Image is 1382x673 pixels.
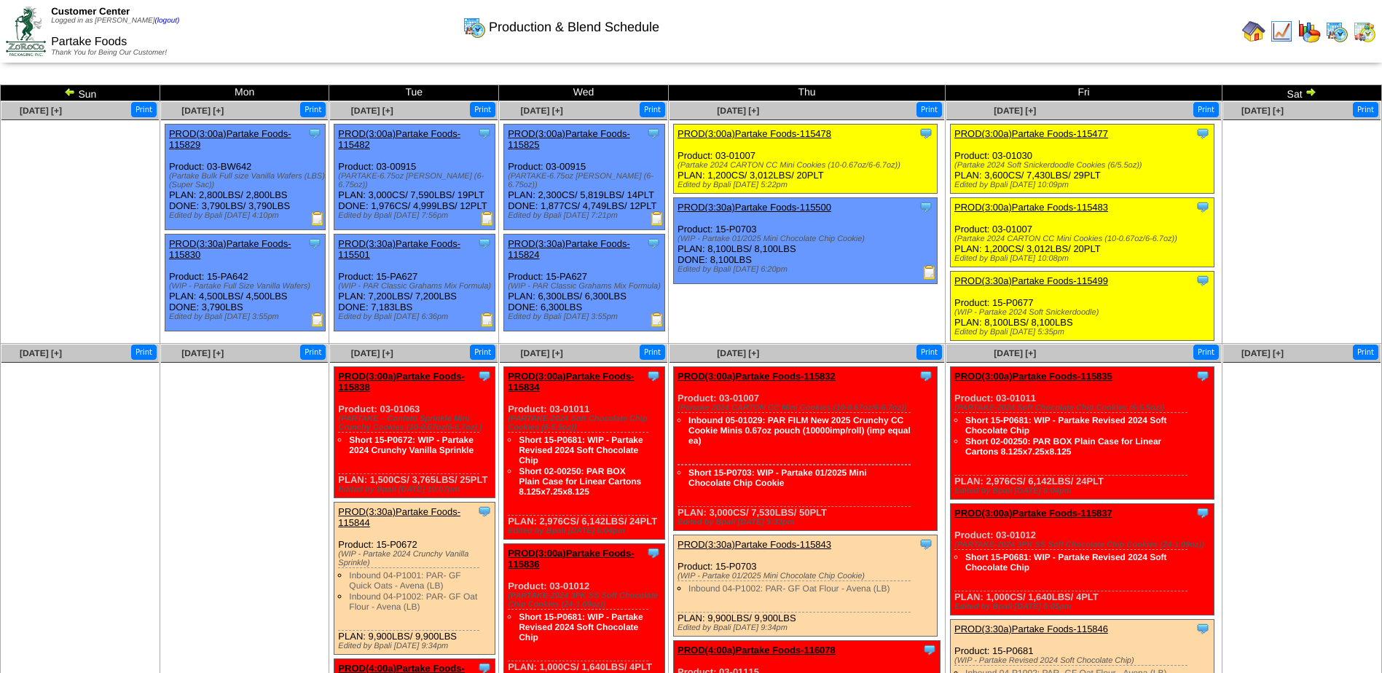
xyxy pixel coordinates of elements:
[717,106,759,116] a: [DATE] [+]
[678,371,836,382] a: PROD(3:00a)Partake Foods-115832
[954,487,1214,495] div: Edited by Bpali [DATE] 6:04pm
[160,85,329,101] td: Mon
[338,642,495,650] div: Edited by Bpali [DATE] 9:34pm
[919,537,933,551] img: Tooltip
[946,85,1222,101] td: Fri
[51,49,167,57] span: Thank You for Being Our Customer!
[994,348,1036,358] span: [DATE] [+]
[519,466,641,497] a: Short 02-00250: PAR BOX Plain Case for Linear Cartons 8.125x7.25x8.125
[169,238,291,260] a: PROD(3:30a)Partake Foods-115830
[131,102,157,117] button: Print
[508,527,664,535] div: Edited by Bpali [DATE] 6:04pm
[51,36,127,48] span: Partake Foods
[1241,106,1284,116] a: [DATE] [+]
[480,312,495,327] img: Production Report
[477,504,492,519] img: Tooltip
[674,367,938,531] div: Product: 03-01007 PLAN: 3,000CS / 7,530LBS / 50PLT
[338,371,464,393] a: PROD(3:00a)Partake Foods-115838
[504,235,665,331] div: Product: 15-PA627 PLAN: 6,300LBS / 6,300LBS DONE: 6,300LBS
[351,348,393,358] a: [DATE] [+]
[994,106,1036,116] span: [DATE] [+]
[181,348,224,358] span: [DATE] [+]
[674,125,938,194] div: Product: 03-01007 PLAN: 1,200CS / 3,012LBS / 20PLT
[169,312,325,321] div: Edited by Bpali [DATE] 3:55pm
[521,348,563,358] a: [DATE] [+]
[1242,20,1265,43] img: home.gif
[334,235,495,331] div: Product: 15-PA627 PLAN: 7,200LBS / 7,200LBS DONE: 7,183LBS
[169,211,325,220] div: Edited by Bpali [DATE] 4:10pm
[521,106,563,116] span: [DATE] [+]
[954,308,1214,317] div: (WIP - Partake 2024 Soft Snickerdoodle)
[951,504,1214,615] div: Product: 03-01012 PLAN: 1,000CS / 1,640LBS / 4PLT
[480,211,495,226] img: Production Report
[640,345,665,360] button: Print
[169,172,325,189] div: (Partake Bulk Full size Vanilla Wafers (LBS) (Super Sac))
[646,546,661,560] img: Tooltip
[20,106,62,116] a: [DATE] [+]
[310,312,325,327] img: Production Report
[51,6,130,17] span: Customer Center
[334,503,495,655] div: Product: 15-P0672 PLAN: 9,900LBS / 9,900LBS
[181,106,224,116] a: [DATE] [+]
[1305,86,1316,98] img: arrowright.gif
[951,198,1214,267] div: Product: 03-01007 PLAN: 1,200CS / 3,012LBS / 20PLT
[951,272,1214,341] div: Product: 15-P0677 PLAN: 8,100LBS / 8,100LBS
[678,235,937,243] div: (WIP - Partake 01/2025 Mini Chocolate Chip Cookie)
[650,211,664,226] img: Production Report
[646,126,661,141] img: Tooltip
[329,85,499,101] td: Tue
[678,128,831,139] a: PROD(3:00a)Partake Foods-115478
[954,181,1214,189] div: Edited by Bpali [DATE] 10:09pm
[1195,505,1210,520] img: Tooltip
[688,415,911,446] a: Inbound 05-01029: PAR FILM New 2025 Crunchy CC Cookie Minis 0.67oz pouch (10000imp/roll) (imp equ...
[169,282,325,291] div: (WIP - Partake Full Size Vanilla Wafers)
[6,7,46,55] img: ZoRoCo_Logo(Green%26Foil)%20jpg.webp
[650,312,664,327] img: Production Report
[508,371,634,393] a: PROD(3:00a)Partake Foods-115834
[334,367,495,498] div: Product: 03-01063 PLAN: 1,500CS / 3,765LBS / 25PLT
[1195,200,1210,214] img: Tooltip
[1193,102,1219,117] button: Print
[922,265,937,280] img: Production Report
[688,583,890,594] a: Inbound 04-P1002: PAR- GF Oat Flour - Avena (LB)
[165,125,325,230] div: Product: 03-BW642 PLAN: 2,800LBS / 2,800LBS DONE: 3,790LBS / 3,790LBS
[951,367,1214,500] div: Product: 03-01011 PLAN: 2,976CS / 6,142LBS / 24PLT
[717,348,759,358] a: [DATE] [+]
[349,435,474,455] a: Short 15-P0672: WIP - Partake 2024 Crunchy Vanilla Sprinkle
[1353,345,1378,360] button: Print
[1,85,160,101] td: Sun
[338,485,495,494] div: Edited by Bpali [DATE] 10:07pm
[338,238,460,260] a: PROD(3:30a)Partake Foods-115501
[678,202,831,213] a: PROD(3:30a)Partake Foods-115500
[508,414,664,432] div: (PARTAKE-2024 Soft Chocolate Chip Cookies (6-5.5oz))
[20,348,62,358] a: [DATE] [+]
[508,172,664,189] div: (PARTAKE-6.75oz [PERSON_NAME] (6-6.75oz))
[669,85,946,101] td: Thu
[674,535,938,637] div: Product: 15-P0703 PLAN: 9,900LBS / 9,900LBS
[965,415,1167,436] a: Short 15-P0681: WIP - Partake Revised 2024 Soft Chocolate Chip
[954,371,1112,382] a: PROD(3:00a)Partake Foods-115835
[678,539,831,550] a: PROD(3:30a)Partake Foods-115843
[300,345,326,360] button: Print
[489,20,659,35] span: Production & Blend Schedule
[508,591,664,609] div: (PARTAKE-2024 3PK SS Soft Chocolate Chip Cookies (24-1.09oz))
[169,128,291,150] a: PROD(3:00a)Partake Foods-115829
[678,518,937,527] div: Edited by Bpali [DATE] 9:33pm
[1353,20,1376,43] img: calendarinout.gif
[919,200,933,214] img: Tooltip
[349,570,460,591] a: Inbound 04-P1001: PAR- GF Quick Oats - Avena (LB)
[334,125,495,230] div: Product: 03-00915 PLAN: 3,000CS / 7,590LBS / 19PLT DONE: 1,976CS / 4,999LBS / 12PLT
[640,102,665,117] button: Print
[1195,273,1210,288] img: Tooltip
[965,552,1167,572] a: Short 15-P0681: WIP - Partake Revised 2024 Soft Chocolate Chip
[954,404,1214,412] div: (PARTAKE-2024 Soft Chocolate Chip Cookies (6-5.5oz))
[954,254,1214,263] div: Edited by Bpali [DATE] 10:08pm
[351,106,393,116] a: [DATE] [+]
[64,86,76,98] img: arrowleft.gif
[338,414,495,432] div: (PARTAKE – Confetti Sprinkle Mini Crunchy Cookies (10-0.67oz/6-6.7oz) )
[338,312,495,321] div: Edited by Bpali [DATE] 6:36pm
